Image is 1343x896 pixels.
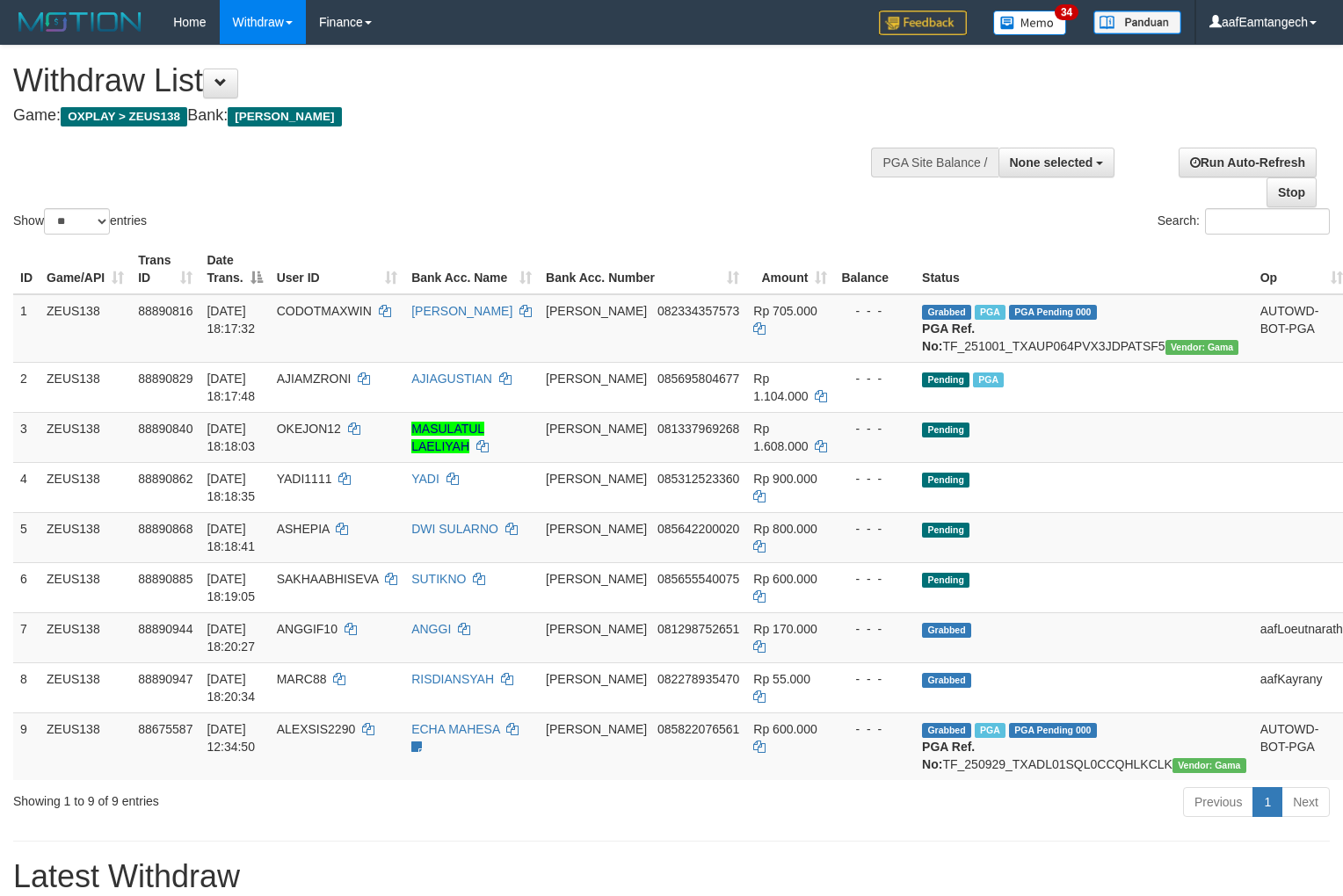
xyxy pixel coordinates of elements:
a: DWI SULARNO [411,522,498,536]
span: [DATE] 12:34:50 [207,722,255,754]
span: OKEJON12 [277,422,341,436]
span: Marked by aafpengsreynich [975,723,1005,738]
a: ECHA MAHESA [411,722,499,736]
span: PGA Pending [1009,723,1097,738]
span: [DATE] 18:18:03 [207,422,255,453]
span: [PERSON_NAME] [546,422,647,436]
span: CODOTMAXWIN [277,304,372,318]
span: Vendor URL: https://trx31.1velocity.biz [1165,340,1239,355]
span: SAKHAABHISEVA [277,572,379,586]
div: PGA Site Balance / [871,148,998,177]
span: MARC88 [277,672,327,686]
span: [PERSON_NAME] [546,372,647,386]
th: Amount: activate to sort column ascending [746,244,834,294]
span: [DATE] 18:19:05 [207,572,255,603]
th: Bank Acc. Name: activate to sort column ascending [404,244,539,294]
img: panduan.png [1093,11,1181,34]
span: 88890816 [138,304,192,318]
th: User ID: activate to sort column ascending [270,244,404,294]
span: Rp 1.608.000 [753,422,808,453]
a: SUTIKNO [411,572,466,586]
span: Vendor URL: https://trx31.1velocity.biz [1172,758,1246,773]
a: ANGGI [411,622,451,636]
span: 88890885 [138,572,192,586]
td: ZEUS138 [40,562,131,612]
span: [PERSON_NAME] [546,472,647,486]
label: Search: [1158,208,1330,235]
span: Copy 085312523360 to clipboard [657,472,739,486]
a: AJIAGUSTIAN [411,372,492,386]
div: Showing 1 to 9 of 9 entries [13,785,547,810]
span: [PERSON_NAME] [546,304,647,318]
input: Search: [1205,208,1330,235]
span: [PERSON_NAME] [546,622,647,636]
th: Trans ID: activate to sort column ascending [131,244,200,294]
a: Next [1281,787,1330,817]
span: AJIAMZRONI [277,372,352,386]
span: Pending [922,372,969,387]
span: [PERSON_NAME] [546,722,647,736]
td: ZEUS138 [40,362,131,412]
select: Showentries [44,208,110,235]
a: Run Auto-Refresh [1179,148,1317,177]
a: RISDIANSYAH [411,672,494,686]
td: ZEUS138 [40,412,131,462]
td: TF_251001_TXAUP064PVX3JDPATSF5 [915,294,1253,363]
span: Copy 085822076561 to clipboard [657,722,739,736]
span: 88890944 [138,622,192,636]
span: Pending [922,473,969,488]
th: ID [13,244,40,294]
span: Grabbed [922,723,971,738]
span: ALEXSIS2290 [277,722,356,736]
img: MOTION_logo.png [13,9,147,35]
span: [PERSON_NAME] [546,522,647,536]
td: ZEUS138 [40,294,131,363]
div: - - - [841,520,908,538]
span: 88890868 [138,522,192,536]
img: Button%20Memo.svg [993,11,1067,35]
a: 1 [1252,787,1282,817]
th: Bank Acc. Number: activate to sort column ascending [539,244,746,294]
h1: Latest Withdraw [13,859,1330,894]
span: Copy 081337969268 to clipboard [657,422,739,436]
div: - - - [841,302,908,320]
td: ZEUS138 [40,712,131,780]
span: Rp 600.000 [753,722,817,736]
a: MASULATUL LAELIYAH [411,422,484,453]
span: Rp 900.000 [753,472,817,486]
span: Copy 082278935470 to clipboard [657,672,739,686]
th: Date Trans.: activate to sort column descending [200,244,269,294]
span: Copy 085695804677 to clipboard [657,372,739,386]
h1: Withdraw List [13,63,878,98]
td: 4 [13,462,40,512]
span: Rp 55.000 [753,672,810,686]
a: YADI [411,472,439,486]
td: 7 [13,612,40,662]
span: Grabbed [922,673,971,688]
span: [DATE] 18:18:41 [207,522,255,553]
img: Feedback.jpg [879,11,967,35]
span: [DATE] 18:20:27 [207,622,255,654]
label: Show entries [13,208,147,235]
span: Pending [922,573,969,588]
td: 9 [13,712,40,780]
div: - - - [841,720,908,738]
a: Previous [1183,787,1253,817]
td: ZEUS138 [40,462,131,512]
div: - - - [841,370,908,387]
td: ZEUS138 [40,512,131,562]
span: Rp 705.000 [753,304,817,318]
span: Rp 1.104.000 [753,372,808,403]
span: 88890840 [138,422,192,436]
span: 88890862 [138,472,192,486]
span: 88675587 [138,722,192,736]
b: PGA Ref. No: [922,322,975,353]
th: Game/API: activate to sort column ascending [40,244,131,294]
span: Copy 085642200020 to clipboard [657,522,739,536]
span: YADI1111 [277,472,332,486]
span: [PERSON_NAME] [228,107,341,126]
div: - - - [841,670,908,688]
th: Status [915,244,1253,294]
a: Stop [1267,177,1317,207]
span: [DATE] 18:20:34 [207,672,255,704]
